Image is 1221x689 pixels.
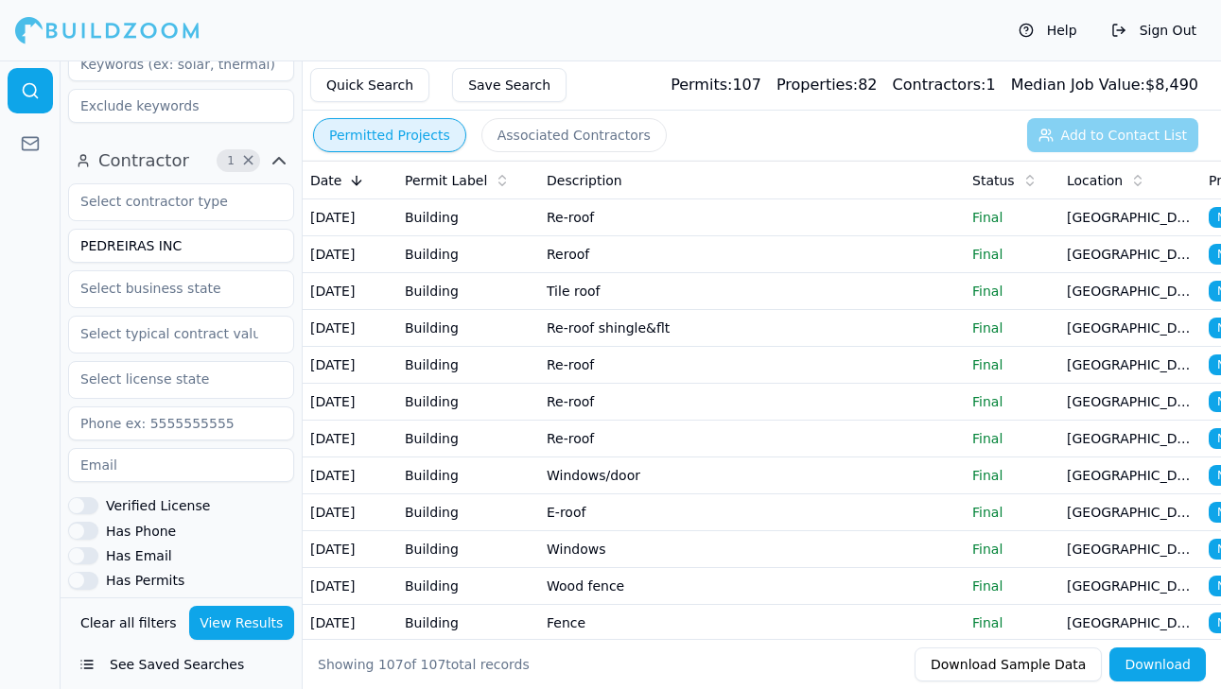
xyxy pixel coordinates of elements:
[972,466,1052,485] p: Final
[1102,15,1206,45] button: Sign Out
[481,118,667,152] button: Associated Contractors
[68,47,294,81] input: Keywords (ex: solar, thermal)
[1059,347,1201,384] td: [GEOGRAPHIC_DATA], [GEOGRAPHIC_DATA]
[972,282,1052,301] p: Final
[539,457,965,494] td: Windows/door
[1059,457,1201,494] td: [GEOGRAPHIC_DATA], [GEOGRAPHIC_DATA]
[69,362,270,396] input: Select license state
[397,531,539,568] td: Building
[1067,171,1123,190] span: Location
[539,273,965,310] td: Tile roof
[421,657,446,672] span: 107
[397,347,539,384] td: Building
[539,384,965,421] td: Re-roof
[303,568,397,605] td: [DATE]
[303,605,397,642] td: [DATE]
[106,499,210,512] label: Verified License
[776,76,858,94] span: Properties:
[1059,199,1201,236] td: [GEOGRAPHIC_DATA], [GEOGRAPHIC_DATA]
[1059,531,1201,568] td: [GEOGRAPHIC_DATA], [GEOGRAPHIC_DATA]
[1011,74,1198,96] div: $ 8,490
[397,568,539,605] td: Building
[68,406,294,440] input: Phone ex: 5555555555
[972,503,1052,522] p: Final
[539,310,965,347] td: Re-roof shingle&flt
[539,531,965,568] td: Windows
[303,273,397,310] td: [DATE]
[68,146,294,176] button: Contractor1Clear Contractor filters
[106,549,172,562] label: Has Email
[76,606,182,640] button: Clear all filters
[539,494,965,531] td: E-roof
[1059,605,1201,642] td: [GEOGRAPHIC_DATA], [GEOGRAPHIC_DATA]
[972,355,1052,374] p: Final
[310,68,429,102] button: Quick Search
[69,317,270,351] input: Select typical contract value
[539,605,965,642] td: Fence
[452,68,567,102] button: Save Search
[1059,236,1201,273] td: [GEOGRAPHIC_DATA], [GEOGRAPHIC_DATA]
[303,199,397,236] td: [DATE]
[547,171,622,190] span: Description
[68,89,294,123] input: Exclude keywords
[397,310,539,347] td: Building
[397,605,539,642] td: Building
[1109,647,1206,681] button: Download
[397,236,539,273] td: Building
[972,245,1052,264] p: Final
[106,525,176,538] label: Has Phone
[1059,421,1201,457] td: [GEOGRAPHIC_DATA], [GEOGRAPHIC_DATA]
[972,613,1052,632] p: Final
[893,76,986,94] span: Contractors:
[313,118,466,152] button: Permitted Projects
[1059,494,1201,531] td: [GEOGRAPHIC_DATA], [GEOGRAPHIC_DATA]
[310,171,341,190] span: Date
[397,457,539,494] td: Building
[539,347,965,384] td: Re-roof
[539,199,965,236] td: Re-roof
[303,347,397,384] td: [DATE]
[972,319,1052,337] p: Final
[539,421,965,457] td: Re-roof
[397,494,539,531] td: Building
[189,606,295,640] button: View Results
[1059,568,1201,605] td: [GEOGRAPHIC_DATA], [GEOGRAPHIC_DATA]
[671,74,761,96] div: 107
[397,384,539,421] td: Building
[671,76,732,94] span: Permits:
[303,310,397,347] td: [DATE]
[303,236,397,273] td: [DATE]
[972,392,1052,411] p: Final
[1059,310,1201,347] td: [GEOGRAPHIC_DATA], [GEOGRAPHIC_DATA]
[69,184,270,218] input: Select contractor type
[915,647,1102,681] button: Download Sample Data
[221,151,240,170] span: 1
[68,647,294,681] button: See Saved Searches
[972,577,1052,595] p: Final
[539,236,965,273] td: Reroof
[303,531,397,568] td: [DATE]
[972,208,1052,227] p: Final
[303,421,397,457] td: [DATE]
[69,271,270,305] input: Select business state
[1009,15,1087,45] button: Help
[68,229,294,263] input: Business name
[776,74,878,96] div: 82
[397,199,539,236] td: Building
[397,421,539,457] td: Building
[303,494,397,531] td: [DATE]
[397,273,539,310] td: Building
[972,171,1015,190] span: Status
[1059,384,1201,421] td: [GEOGRAPHIC_DATA], [GEOGRAPHIC_DATA]
[318,655,530,674] div: Showing of total records
[1011,76,1145,94] span: Median Job Value:
[98,147,189,174] span: Contractor
[405,171,487,190] span: Permit Label
[303,384,397,421] td: [DATE]
[972,540,1052,559] p: Final
[68,448,294,482] input: Email
[241,156,255,165] span: Clear Contractor filters
[893,74,996,96] div: 1
[972,429,1052,448] p: Final
[539,568,965,605] td: Wood fence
